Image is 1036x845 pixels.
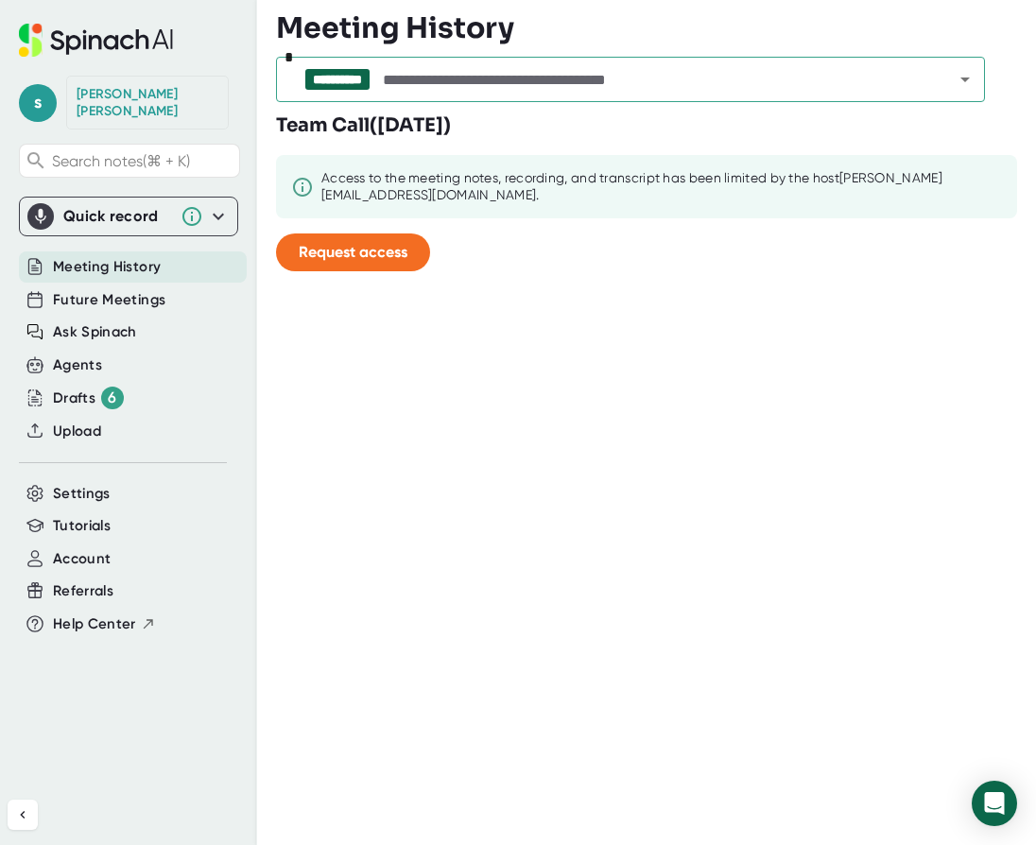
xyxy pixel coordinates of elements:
button: Drafts 6 [53,387,124,409]
h3: Meeting History [276,11,514,45]
h3: Team Call ( [DATE] ) [276,112,451,140]
button: Agents [53,354,102,376]
div: Open Intercom Messenger [972,781,1017,826]
button: Open [952,66,978,93]
button: Ask Spinach [53,321,137,343]
div: Sharon Albin [77,86,218,119]
button: Request access [276,233,430,271]
button: Meeting History [53,256,161,278]
button: Future Meetings [53,289,165,311]
button: Referrals [53,580,113,602]
div: Quick record [27,198,230,235]
div: 6 [101,387,124,409]
button: Account [53,548,111,570]
button: Tutorials [53,515,111,537]
span: s [19,84,57,122]
span: Request access [299,243,407,261]
button: Upload [53,421,101,442]
div: Drafts [53,387,124,409]
button: Settings [53,483,111,505]
button: Help Center [53,613,156,635]
div: Access to the meeting notes, recording, and transcript has been limited by the host [PERSON_NAME]... [321,170,1002,203]
button: Collapse sidebar [8,800,38,830]
span: Search notes (⌘ + K) [52,152,234,170]
span: Help Center [53,613,136,635]
div: Quick record [63,207,171,226]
